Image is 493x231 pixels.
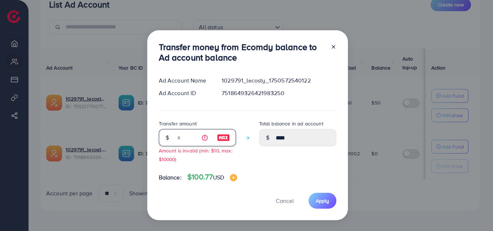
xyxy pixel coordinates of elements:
[159,42,325,63] h3: Transfer money from Ecomdy balance to Ad account balance
[159,147,232,162] small: Amount is invalid (min: $10, max: $10000)
[462,199,488,226] iframe: Chat
[316,197,329,204] span: Apply
[213,173,224,181] span: USD
[153,89,216,97] div: Ad Account ID
[259,120,323,127] label: Total balance in ad account
[153,76,216,85] div: Ad Account Name
[276,197,294,205] span: Cancel
[217,133,230,142] img: image
[187,173,237,182] h4: $100.77
[159,173,182,182] span: Balance:
[267,193,303,208] button: Cancel
[216,89,342,97] div: 7518649326421983250
[309,193,336,208] button: Apply
[159,120,197,127] label: Transfer amount
[230,174,237,181] img: image
[216,76,342,85] div: 1029791_lecosty_1750572540122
